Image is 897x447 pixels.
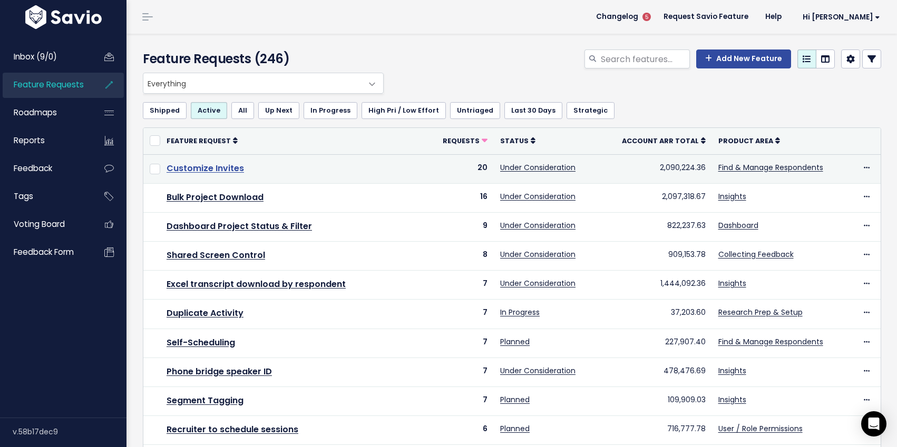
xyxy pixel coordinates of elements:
div: v.58b17dec9 [13,418,126,445]
a: Insights [718,394,746,405]
a: Account ARR Total [622,135,706,146]
td: 7 [430,387,494,416]
a: Requests [443,135,487,146]
span: Requests [443,136,480,145]
td: 37,203.60 [605,300,712,329]
a: Customize Invites [167,162,244,174]
span: Everything [143,73,362,93]
span: Everything [143,73,384,94]
a: Under Consideration [500,220,576,231]
a: Feature Request [167,135,238,146]
td: 20 [430,154,494,183]
a: Planned [500,336,530,347]
a: Status [500,135,535,146]
td: 478,476.69 [605,357,712,386]
a: Reports [3,128,87,153]
a: Hi [PERSON_NAME] [790,9,889,25]
span: Feature Request [167,136,231,145]
span: Reports [14,135,45,146]
span: Inbox (9/0) [14,51,57,62]
td: 8 [430,242,494,271]
a: Recruiter to schedule sessions [167,423,298,435]
td: 7 [430,300,494,329]
td: 7 [430,271,494,300]
h4: Feature Requests (246) [143,49,378,68]
a: Under Consideration [500,162,576,173]
a: Dashboard [718,220,758,231]
a: Excel transcript download by respondent [167,278,346,290]
a: Product Area [718,135,780,146]
a: In Progress [304,102,357,119]
a: Planned [500,423,530,434]
a: Under Consideration [500,365,576,376]
a: Feedback form [3,240,87,264]
a: Planned [500,394,530,405]
a: Add New Feature [696,49,791,68]
td: 909,153.78 [605,242,712,271]
span: Hi [PERSON_NAME] [803,13,880,21]
td: 7 [430,329,494,357]
a: All [231,102,254,119]
span: Feature Requests [14,79,84,90]
span: Tags [14,191,33,202]
td: 822,237.63 [605,212,712,241]
a: Research Prep & Setup [718,307,803,317]
span: Product Area [718,136,773,145]
a: Insights [718,191,746,202]
a: Find & Manage Respondents [718,162,823,173]
td: 7 [430,357,494,386]
a: Last 30 Days [504,102,562,119]
a: Help [757,9,790,25]
a: Strategic [567,102,615,119]
a: Inbox (9/0) [3,45,87,69]
td: 716,777.78 [605,416,712,445]
span: Status [500,136,529,145]
td: 2,097,318.67 [605,183,712,212]
a: Roadmaps [3,101,87,125]
span: Account ARR Total [622,136,699,145]
span: Feedback [14,163,52,174]
input: Search features... [600,49,690,68]
td: 1,444,092.36 [605,271,712,300]
a: Request Savio Feature [655,9,757,25]
a: Voting Board [3,212,87,236]
td: 109,909.03 [605,387,712,416]
div: Open Intercom Messenger [861,411,886,436]
a: Find & Manage Respondents [718,336,823,347]
td: 2,090,224.36 [605,154,712,183]
a: Collecting Feedback [718,249,794,260]
a: Self-Scheduling [167,336,235,349]
a: Under Consideration [500,191,576,202]
span: 5 [642,13,651,21]
td: 9 [430,212,494,241]
a: User / Role Permissions [718,423,803,434]
a: Under Consideration [500,249,576,260]
a: In Progress [500,307,540,317]
a: Phone bridge speaker ID [167,365,272,378]
a: Bulk Project Download [167,191,264,203]
a: Up Next [258,102,299,119]
a: Tags [3,184,87,208]
td: 16 [430,183,494,212]
a: Shipped [143,102,187,119]
a: Shared Screen Control [167,249,265,261]
a: Dashboard Project Status & Filter [167,220,312,232]
a: High Pri / Low Effort [362,102,446,119]
span: Roadmaps [14,107,57,118]
a: Segment Tagging [167,394,243,406]
span: Changelog [596,13,638,21]
a: Untriaged [450,102,500,119]
a: Under Consideration [500,278,576,289]
a: Insights [718,365,746,376]
a: Active [191,102,227,119]
a: Duplicate Activity [167,307,243,319]
a: Insights [718,278,746,289]
a: Feedback [3,156,87,181]
td: 6 [430,416,494,445]
a: Feature Requests [3,73,87,97]
td: 227,907.40 [605,329,712,357]
img: logo-white.9d6f32f41409.svg [23,5,104,29]
ul: Filter feature requests [143,102,881,119]
span: Feedback form [14,246,74,257]
span: Voting Board [14,218,65,230]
